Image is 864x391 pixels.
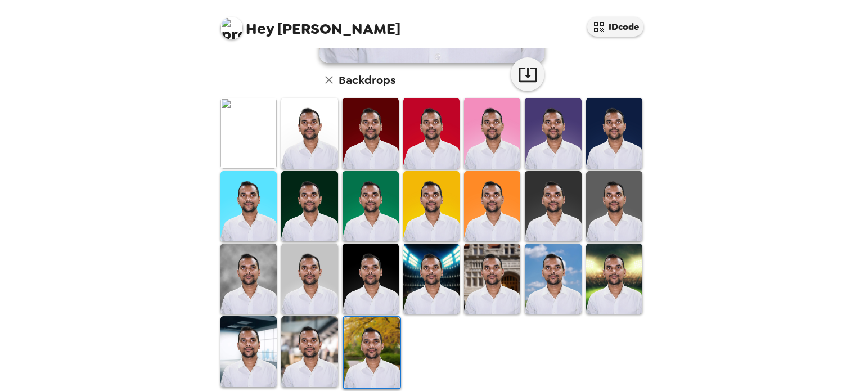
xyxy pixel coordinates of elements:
img: profile pic [220,17,243,39]
span: [PERSON_NAME] [220,11,400,37]
button: IDcode [587,17,643,37]
img: Original [220,98,277,168]
span: Hey [246,19,274,39]
h6: Backdrops [339,71,395,89]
